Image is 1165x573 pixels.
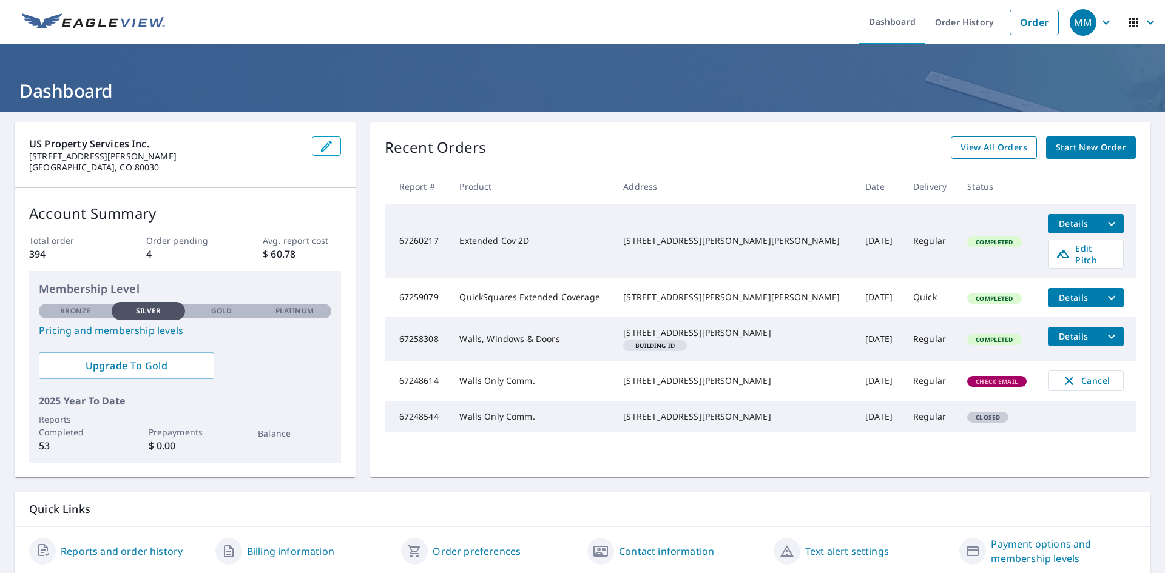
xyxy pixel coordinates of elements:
th: Date [856,169,903,204]
a: View All Orders [951,136,1037,159]
p: Quick Links [29,501,1136,517]
button: filesDropdownBtn-67260217 [1099,214,1124,233]
em: Building ID [635,343,675,349]
p: Reports Completed [39,413,112,438]
a: Start New Order [1046,136,1136,159]
button: filesDropdownBtn-67259079 [1099,288,1124,307]
td: 67259079 [385,278,450,317]
th: Product [450,169,613,204]
span: Edit Pitch [1056,243,1116,266]
a: Pricing and membership levels [39,323,331,338]
div: [STREET_ADDRESS][PERSON_NAME][PERSON_NAME] [623,291,846,303]
span: Check Email [968,377,1025,386]
button: detailsBtn-67258308 [1048,327,1099,346]
p: $ 60.78 [263,247,340,261]
p: [STREET_ADDRESS][PERSON_NAME] [29,151,302,162]
a: Text alert settings [805,544,889,558]
a: Payment options and membership levels [991,537,1136,566]
p: [GEOGRAPHIC_DATA], CO 80030 [29,162,302,173]
p: Total order [29,234,107,247]
td: 67260217 [385,204,450,278]
td: Quick [903,278,957,317]
span: Details [1055,292,1092,303]
p: 53 [39,438,112,453]
td: [DATE] [856,361,903,401]
span: View All Orders [961,140,1027,155]
a: Reports and order history [61,544,183,558]
button: Cancel [1048,370,1124,391]
span: Details [1055,330,1092,342]
div: [STREET_ADDRESS][PERSON_NAME] [623,327,846,339]
td: Walls Only Comm. [450,361,613,401]
p: Balance [258,427,331,440]
button: detailsBtn-67259079 [1048,288,1099,307]
p: 4 [146,247,224,261]
td: 67258308 [385,317,450,361]
td: Regular [903,401,957,432]
h1: Dashboard [15,78,1150,103]
span: Start New Order [1056,140,1126,155]
a: Order [1010,10,1059,35]
span: Completed [968,294,1020,303]
td: Walls, Windows & Doors [450,317,613,361]
div: MM [1070,9,1096,36]
button: filesDropdownBtn-67258308 [1099,327,1124,346]
td: Walls Only Comm. [450,401,613,432]
td: [DATE] [856,317,903,361]
p: Platinum [275,306,314,317]
span: Details [1055,218,1092,229]
p: 2025 Year To Date [39,394,331,408]
p: Account Summary [29,203,341,224]
a: Order preferences [433,544,521,558]
td: Extended Cov 2D [450,204,613,278]
p: Avg. report cost [263,234,340,247]
p: US Property Services Inc. [29,136,302,151]
td: [DATE] [856,278,903,317]
span: Closed [968,413,1007,421]
button: detailsBtn-67260217 [1048,214,1099,233]
th: Report # [385,169,450,204]
div: [STREET_ADDRESS][PERSON_NAME] [623,375,846,387]
p: 394 [29,247,107,261]
td: QuickSquares Extended Coverage [450,278,613,317]
p: Silver [136,306,161,317]
td: [DATE] [856,401,903,432]
p: Recent Orders [385,136,487,159]
td: [DATE] [856,204,903,278]
span: Cancel [1061,374,1111,388]
a: Billing information [247,544,334,558]
a: Upgrade To Gold [39,352,214,379]
div: [STREET_ADDRESS][PERSON_NAME][PERSON_NAME] [623,235,846,247]
p: Membership Level [39,281,331,297]
span: Completed [968,238,1020,246]
a: Contact information [619,544,714,558]
th: Address [613,169,856,204]
span: Completed [968,335,1020,344]
p: $ 0.00 [149,438,221,453]
p: Order pending [146,234,224,247]
td: Regular [903,317,957,361]
div: [STREET_ADDRESS][PERSON_NAME] [623,410,846,423]
p: Bronze [60,306,90,317]
p: Prepayments [149,426,221,438]
a: Edit Pitch [1048,240,1124,269]
th: Delivery [903,169,957,204]
th: Status [957,169,1038,204]
td: 67248614 [385,361,450,401]
p: Gold [211,306,232,317]
td: Regular [903,361,957,401]
td: Regular [903,204,957,278]
span: Upgrade To Gold [49,359,204,372]
img: EV Logo [22,13,165,32]
td: 67248544 [385,401,450,432]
